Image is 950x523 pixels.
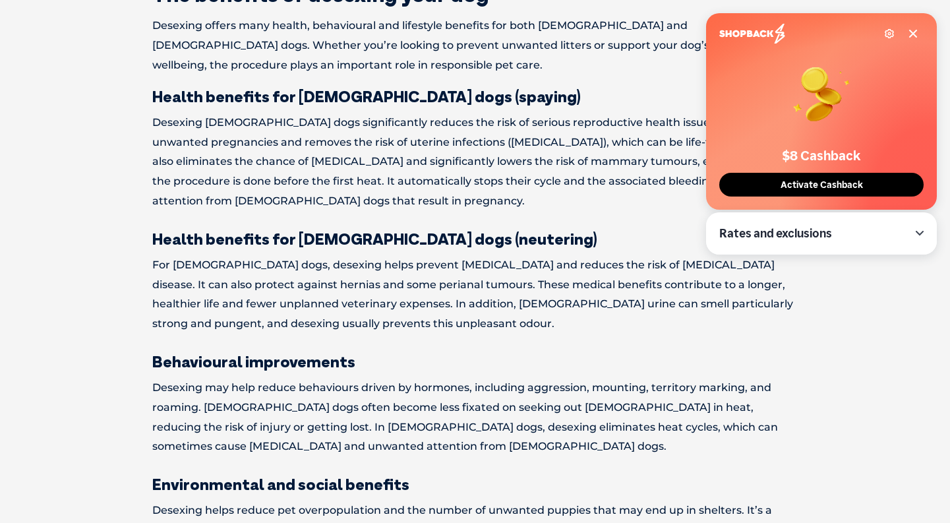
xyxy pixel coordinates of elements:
[152,113,798,211] p: Desexing [DEMOGRAPHIC_DATA] dogs significantly reduces the risk of serious reproductive health is...
[152,88,798,104] h3: Health benefits for [DEMOGRAPHIC_DATA] dogs (spaying)
[152,354,798,369] h3: Behavioural improvements
[152,476,798,492] h3: Environmental and social benefits
[152,255,798,334] p: For [DEMOGRAPHIC_DATA] dogs, desexing helps prevent [MEDICAL_DATA] and reduces the risk of [MEDIC...
[152,378,798,456] p: Desexing may help reduce behaviours driven by hormones, including aggression, mounting, territory...
[152,16,798,75] p: Desexing offers many health, behavioural and lifestyle benefits for both [DEMOGRAPHIC_DATA] and [...
[152,231,798,247] h3: Health benefits for [DEMOGRAPHIC_DATA] dogs (neutering)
